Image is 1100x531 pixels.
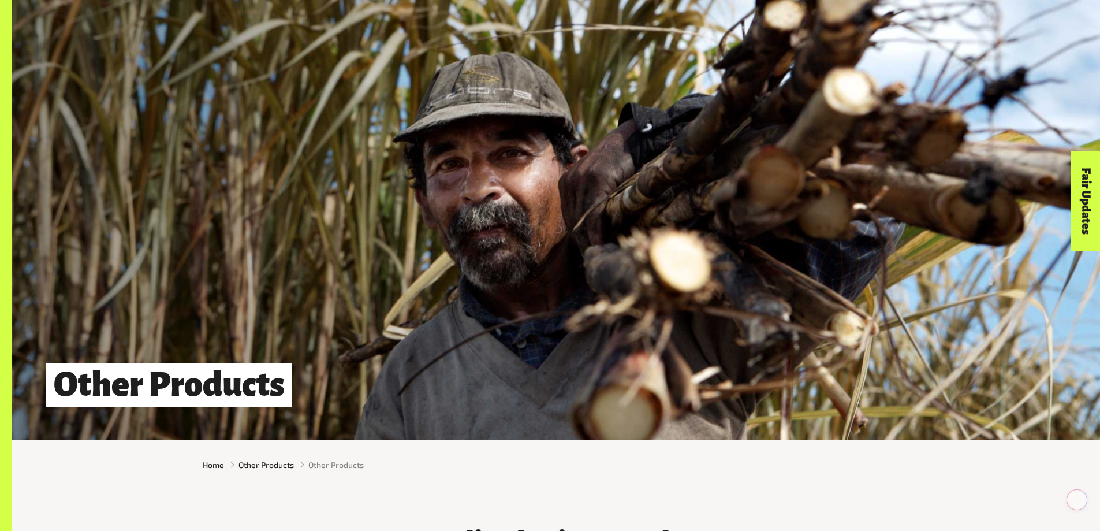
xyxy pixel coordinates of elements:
[203,459,224,471] a: Home
[46,363,292,407] h1: Other Products
[238,459,294,471] a: Other Products
[308,459,364,471] span: Other Products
